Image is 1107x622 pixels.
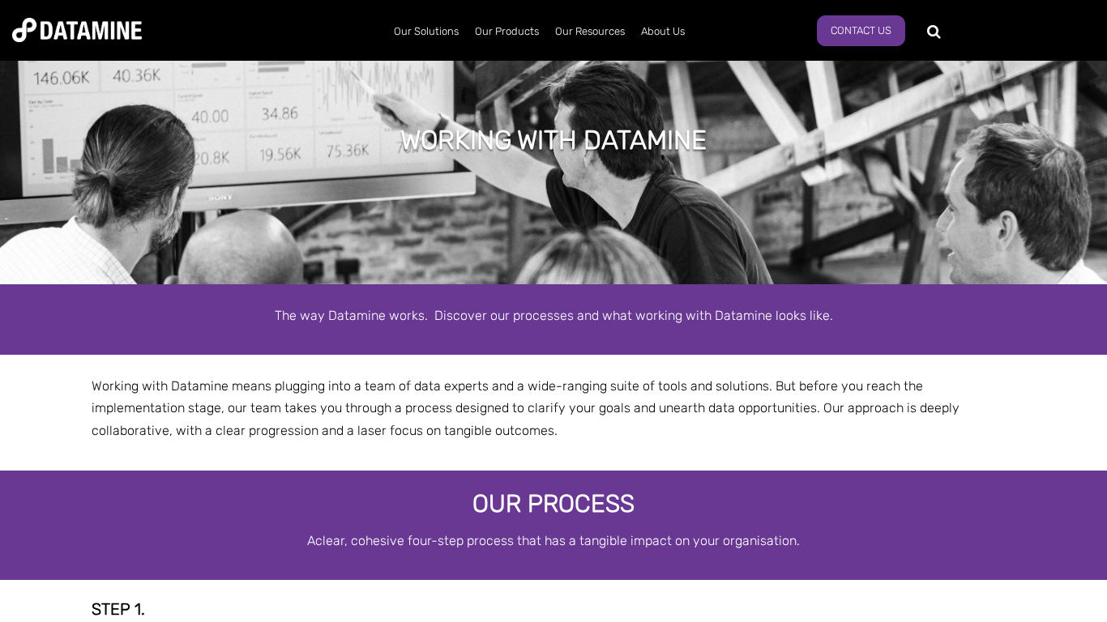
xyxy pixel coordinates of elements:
[400,122,707,158] h1: Working with Datamine
[633,11,693,53] a: About Us
[315,533,800,548] span: clear, cohesive four-step process that has a tangible impact on your organisation.
[307,533,315,548] span: A
[386,11,467,53] a: Our Solutions
[547,11,633,53] a: Our Resources
[12,18,142,42] img: Datamine
[467,11,547,53] a: Our Products
[92,305,1015,326] p: The way Datamine works. Discover our processes and what working with Datamine looks like.
[472,489,635,518] span: Our Process
[817,15,905,46] a: Contact us
[92,378,960,437] span: Working with Datamine means plugging into a team of data experts and a wide-ranging suite of tool...
[92,599,145,619] strong: Step 1.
